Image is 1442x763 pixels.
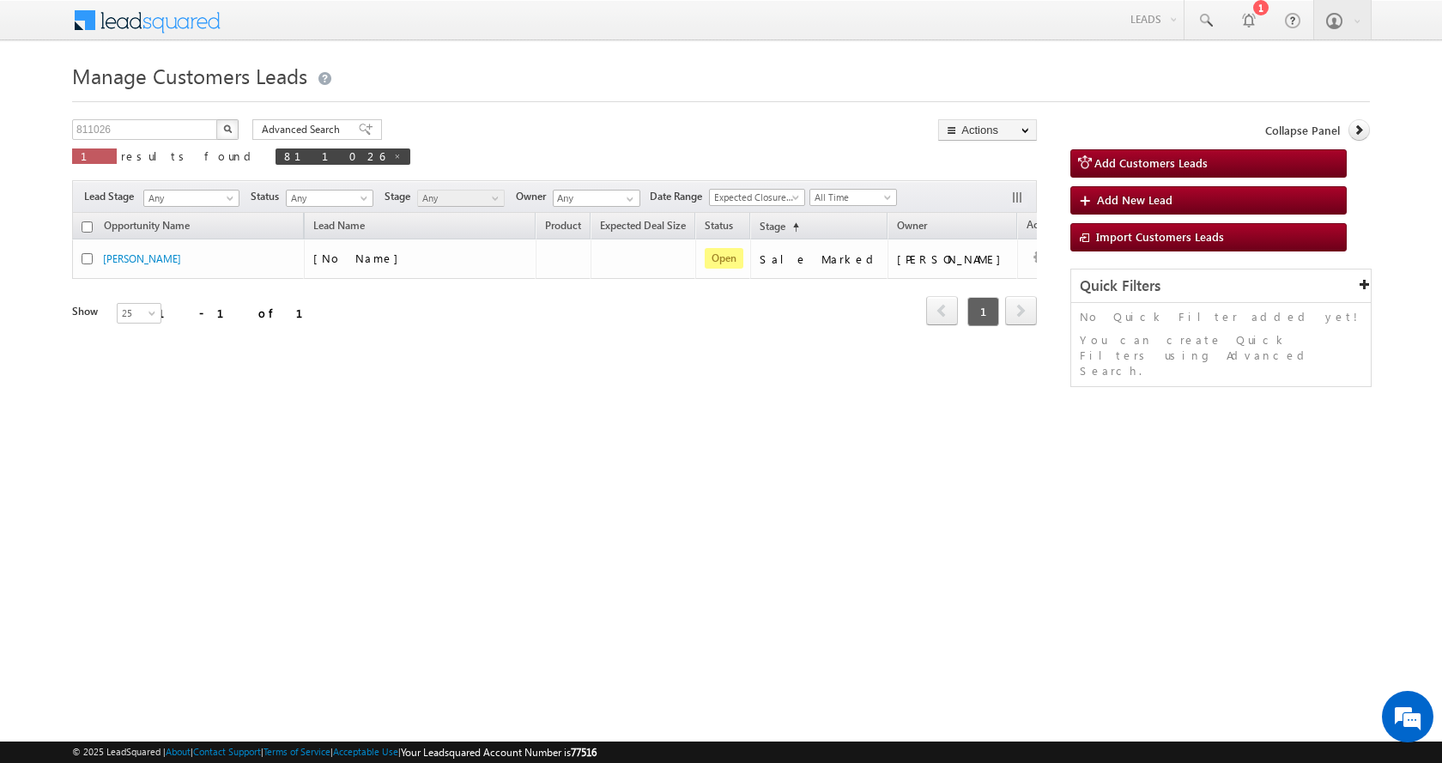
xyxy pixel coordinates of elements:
span: All Time [810,190,892,205]
a: Any [143,190,239,207]
span: Any [418,191,500,206]
a: prev [926,298,958,325]
a: Expected Closure Date [709,189,805,206]
span: Add New Lead [1097,192,1172,207]
a: Opportunity Name [95,216,198,239]
span: Import Customers Leads [1096,229,1224,244]
span: Owner [897,219,927,232]
span: Any [144,191,233,206]
a: Terms of Service [264,746,330,757]
a: Any [417,190,505,207]
span: Stage [760,220,785,233]
span: Status [251,189,286,204]
span: Manage Customers Leads [72,62,307,89]
div: Show [72,304,103,319]
span: 811026 [284,148,385,163]
span: Opportunity Name [104,219,190,232]
a: Contact Support [193,746,261,757]
span: Lead Name [305,216,373,239]
span: prev [926,296,958,325]
span: 1 [81,148,108,163]
a: Show All Items [617,191,639,208]
span: Product [545,219,581,232]
span: Actions [1018,215,1069,238]
div: Quick Filters [1071,269,1371,303]
span: Expected Deal Size [600,219,686,232]
a: Expected Deal Size [591,216,694,239]
div: [PERSON_NAME] [897,251,1009,267]
span: Owner [516,189,553,204]
a: Any [286,190,373,207]
a: [PERSON_NAME] [103,252,181,265]
span: Add Customers Leads [1094,155,1208,170]
span: 1 [967,297,999,326]
span: 25 [118,306,163,321]
a: Acceptable Use [333,746,398,757]
a: Stage(sorted ascending) [751,216,808,239]
input: Type to Search [553,190,640,207]
span: results found [121,148,257,163]
span: next [1005,296,1037,325]
span: © 2025 LeadSquared | | | | | [72,744,597,760]
a: 25 [117,303,161,324]
span: Your Leadsquared Account Number is [401,746,597,759]
a: About [166,746,191,757]
span: [No Name] [313,251,407,265]
div: Sale Marked [760,251,880,267]
a: All Time [809,189,897,206]
span: 77516 [571,746,597,759]
span: Date Range [650,189,709,204]
button: Actions [938,119,1037,141]
span: Collapse Panel [1265,123,1340,138]
span: Stage [385,189,417,204]
a: next [1005,298,1037,325]
input: Check all records [82,221,93,233]
p: No Quick Filter added yet! [1080,309,1362,324]
span: Open [705,248,743,269]
img: Search [223,124,232,133]
span: Lead Stage [84,189,141,204]
span: Expected Closure Date [710,190,799,205]
p: You can create Quick Filters using Advanced Search. [1080,332,1362,378]
a: Status [696,216,742,239]
span: Any [287,191,368,206]
div: 1 - 1 of 1 [158,303,324,323]
span: (sorted ascending) [785,221,799,234]
span: Advanced Search [262,122,345,137]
